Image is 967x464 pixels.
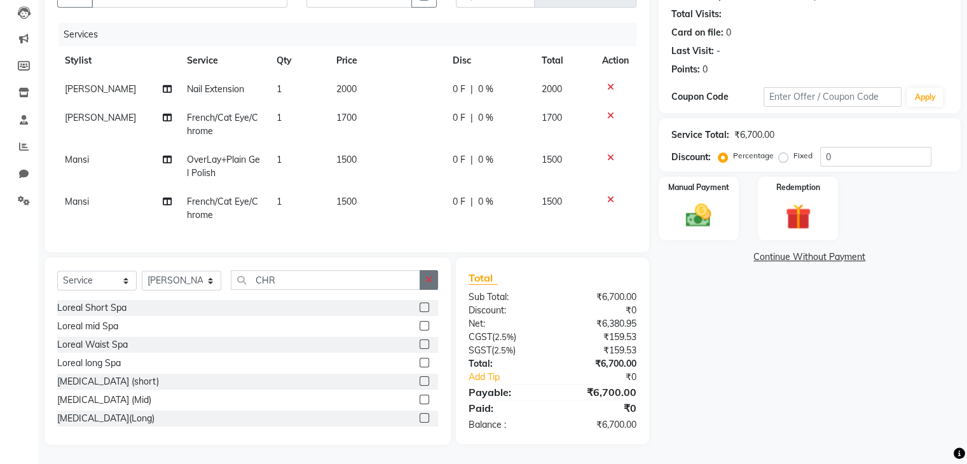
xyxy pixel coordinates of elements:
[470,195,473,208] span: |
[478,111,493,125] span: 0 %
[552,331,646,344] div: ₹159.53
[65,154,89,165] span: Mansi
[594,46,636,75] th: Action
[459,317,552,331] div: Net:
[58,23,646,46] div: Services
[459,290,552,304] div: Sub Total:
[552,418,646,432] div: ₹6,700.00
[671,151,711,164] div: Discount:
[65,112,136,123] span: [PERSON_NAME]
[231,270,420,290] input: Search or Scan
[678,201,719,230] img: _cash.svg
[269,46,329,75] th: Qty
[703,63,708,76] div: 0
[179,46,269,75] th: Service
[459,400,552,416] div: Paid:
[552,400,646,416] div: ₹0
[459,385,552,400] div: Payable:
[764,87,902,107] input: Enter Offer / Coupon Code
[453,153,465,167] span: 0 F
[453,195,465,208] span: 0 F
[459,344,552,357] div: ( )
[778,201,819,233] img: _gift.svg
[336,196,357,207] span: 1500
[494,345,513,355] span: 2.5%
[57,393,151,407] div: [MEDICAL_DATA] (Mid)
[671,128,729,142] div: Service Total:
[57,46,179,75] th: Stylist
[552,357,646,371] div: ₹6,700.00
[65,83,136,95] span: [PERSON_NAME]
[671,26,724,39] div: Card on file:
[542,196,562,207] span: 1500
[661,250,958,264] a: Continue Without Payment
[470,83,473,96] span: |
[734,128,774,142] div: ₹6,700.00
[552,290,646,304] div: ₹6,700.00
[329,46,445,75] th: Price
[57,338,128,351] div: Loreal Waist Spa
[459,371,568,384] a: Add Tip
[469,271,498,285] span: Total
[542,112,562,123] span: 1700
[459,357,552,371] div: Total:
[57,301,127,315] div: Loreal Short Spa
[453,111,465,125] span: 0 F
[552,344,646,357] div: ₹159.53
[534,46,594,75] th: Total
[495,332,514,342] span: 2.5%
[717,44,720,58] div: -
[568,371,645,384] div: ₹0
[478,195,493,208] span: 0 %
[459,418,552,432] div: Balance :
[907,88,943,107] button: Apply
[57,357,121,370] div: Loreal long Spa
[277,112,282,123] span: 1
[65,196,89,207] span: Mansi
[776,182,820,193] label: Redemption
[187,154,260,179] span: OverLay+Plain Gel Polish
[187,196,258,221] span: French/Cat Eye/Chrome
[671,8,722,21] div: Total Visits:
[187,83,244,95] span: Nail Extension
[57,412,154,425] div: [MEDICAL_DATA](Long)
[469,345,491,356] span: SGST
[478,153,493,167] span: 0 %
[459,331,552,344] div: ( )
[469,331,492,343] span: CGST
[277,196,282,207] span: 1
[57,320,118,333] div: Loreal mid Spa
[542,154,562,165] span: 1500
[542,83,562,95] span: 2000
[671,90,764,104] div: Coupon Code
[459,304,552,317] div: Discount:
[445,46,534,75] th: Disc
[336,112,357,123] span: 1700
[552,304,646,317] div: ₹0
[793,150,813,161] label: Fixed
[470,111,473,125] span: |
[552,385,646,400] div: ₹6,700.00
[671,63,700,76] div: Points:
[671,44,714,58] div: Last Visit:
[336,154,357,165] span: 1500
[733,150,774,161] label: Percentage
[668,182,729,193] label: Manual Payment
[470,153,473,167] span: |
[277,154,282,165] span: 1
[336,83,357,95] span: 2000
[478,83,493,96] span: 0 %
[277,83,282,95] span: 1
[453,83,465,96] span: 0 F
[552,317,646,331] div: ₹6,380.95
[726,26,731,39] div: 0
[57,375,159,388] div: [MEDICAL_DATA] (short)
[187,112,258,137] span: French/Cat Eye/Chrome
